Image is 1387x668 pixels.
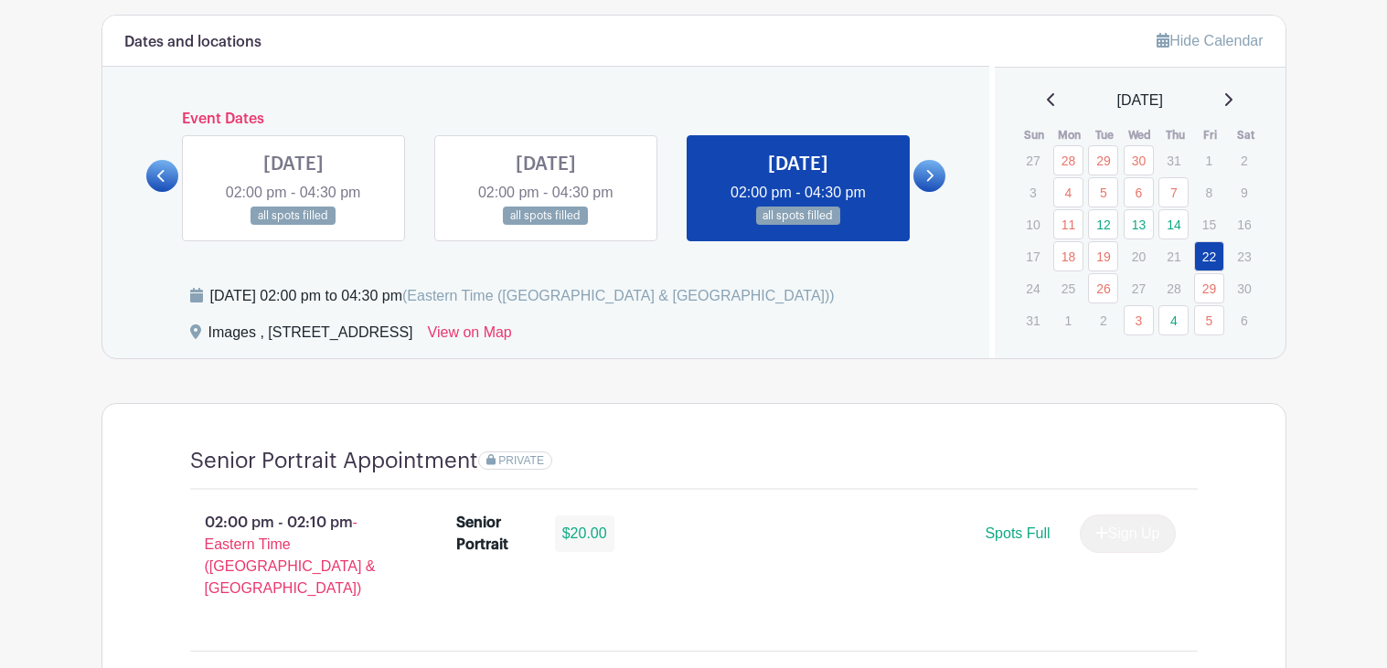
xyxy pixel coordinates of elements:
[1158,209,1189,239] a: 14
[1158,274,1189,302] p: 28
[1158,305,1189,335] a: 4
[1124,145,1154,175] a: 30
[456,512,533,556] div: Senior Portrait
[1229,210,1259,239] p: 16
[124,34,261,51] h6: Dates and locations
[1053,306,1083,334] p: 1
[1123,126,1158,144] th: Wed
[1157,33,1263,48] a: Hide Calendar
[1053,177,1083,207] a: 4
[1194,273,1224,303] a: 29
[1124,242,1154,270] p: 20
[1193,126,1229,144] th: Fri
[178,111,914,128] h6: Event Dates
[1124,274,1154,302] p: 27
[161,504,428,607] p: 02:00 pm - 02:10 pm
[1052,126,1088,144] th: Mon
[428,322,512,351] a: View on Map
[1117,90,1163,111] span: [DATE]
[1229,242,1259,270] p: 23
[210,285,835,307] div: [DATE] 02:00 pm to 04:30 pm
[1158,126,1193,144] th: Thu
[1194,241,1224,271] a: 22
[1124,209,1154,239] a: 13
[1017,126,1052,144] th: Sun
[1124,305,1154,335] a: 3
[1229,178,1259,207] p: 9
[1229,146,1259,175] p: 2
[1053,274,1083,302] p: 25
[208,322,413,351] div: Images , [STREET_ADDRESS]
[1194,146,1224,175] p: 1
[1018,306,1048,334] p: 31
[1018,274,1048,302] p: 24
[498,454,544,467] span: PRIVATE
[1018,178,1048,207] p: 3
[1158,242,1189,270] p: 21
[1194,210,1224,239] p: 15
[1088,177,1118,207] a: 5
[1158,177,1189,207] a: 7
[1088,145,1118,175] a: 29
[1018,210,1048,239] p: 10
[1053,241,1083,271] a: 18
[1229,306,1259,334] p: 6
[1194,305,1224,335] a: 5
[1194,178,1224,207] p: 8
[1088,306,1118,334] p: 2
[190,448,478,474] h4: Senior Portrait Appointment
[1088,273,1118,303] a: 26
[1158,146,1189,175] p: 31
[1229,274,1259,302] p: 30
[985,525,1050,541] span: Spots Full
[1053,209,1083,239] a: 11
[555,515,614,552] div: $20.00
[1124,177,1154,207] a: 6
[1018,146,1048,175] p: 27
[1088,209,1118,239] a: 12
[1053,145,1083,175] a: 28
[1228,126,1264,144] th: Sat
[1018,242,1048,270] p: 17
[1087,126,1123,144] th: Tue
[402,288,835,303] span: (Eastern Time ([GEOGRAPHIC_DATA] & [GEOGRAPHIC_DATA]))
[1088,241,1118,271] a: 19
